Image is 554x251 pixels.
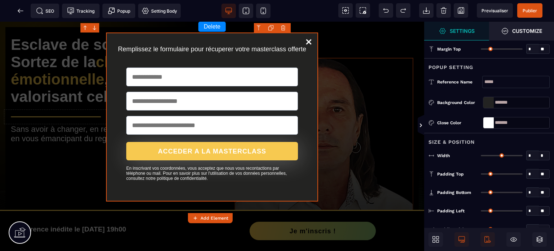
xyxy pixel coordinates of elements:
strong: Customize [512,28,542,34]
strong: Add Element [201,216,228,221]
div: Close Color [437,119,480,126]
div: Size & Position [424,133,554,146]
span: Mobile Only [480,232,495,247]
span: Desktop Only [454,232,469,247]
span: Preview [477,3,513,18]
span: Padding Right [437,226,467,232]
span: Tracking [67,7,94,14]
text: En inscrivant vos coordonnées, vous acceptez que nous vous recontactions par téléphone ou mail. P... [126,142,298,159]
div: Reference name [437,78,482,86]
span: Publier [523,8,537,13]
span: Open Blocks [428,232,443,247]
span: View components [338,3,353,18]
button: ACCEDER A LA MASTERCLASS [126,120,298,139]
strong: Settings [450,28,475,34]
span: Open Layers [532,232,547,247]
span: Open Style Manager [489,22,554,40]
span: SEO [36,7,54,14]
span: Padding Left [437,208,465,214]
div: Background Color [437,99,480,106]
button: Add Element [188,213,233,223]
text: Remplissez le formulaire pour récuperer votre masterclass offerte [114,22,311,33]
span: Margin Top [437,46,461,52]
span: Padding Top [437,171,464,177]
div: Popup Setting [424,58,554,72]
span: Padding Bottom [437,190,471,195]
a: Close [302,13,316,29]
span: Setting Body [142,7,177,14]
span: Screenshot [356,3,370,18]
span: Hide/Show Block [506,232,521,247]
span: Width [437,153,450,159]
span: Previsualiser [482,8,508,13]
span: Popup [108,7,130,14]
span: Settings [424,22,489,40]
